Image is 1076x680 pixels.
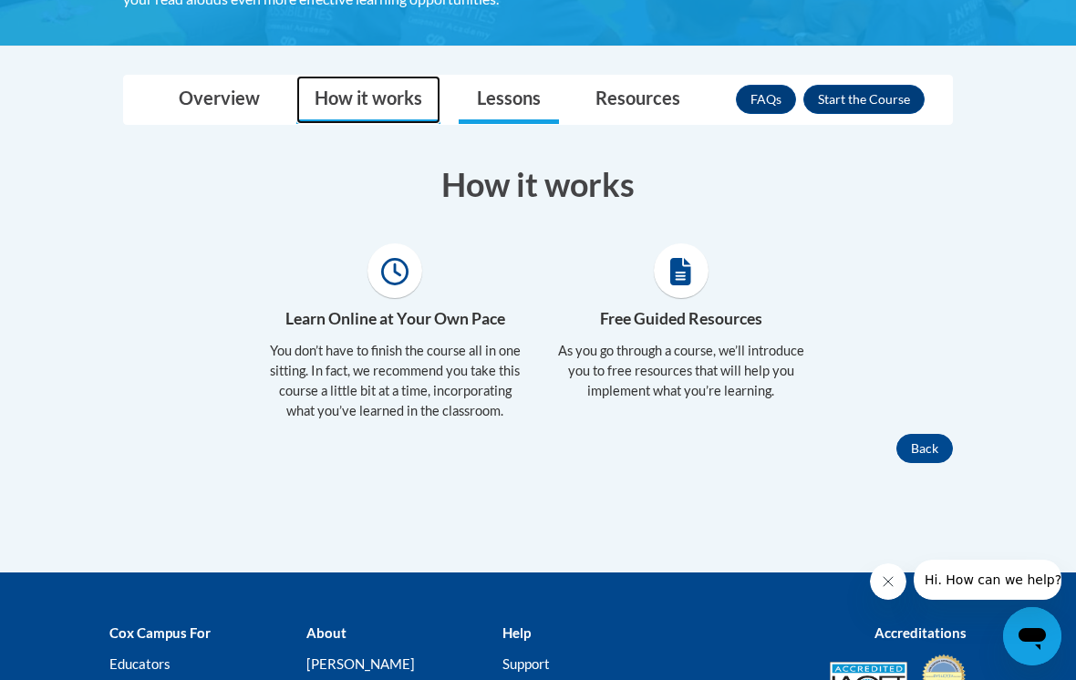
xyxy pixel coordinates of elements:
[123,161,953,207] h3: How it works
[577,76,698,124] a: Resources
[870,563,906,600] iframe: Close message
[502,624,531,641] b: Help
[502,655,550,672] a: Support
[109,624,211,641] b: Cox Campus For
[874,624,967,641] b: Accreditations
[296,76,440,124] a: How it works
[459,76,559,124] a: Lessons
[1003,607,1061,665] iframe: Button to launch messaging window
[914,560,1061,600] iframe: Message from company
[736,85,796,114] a: FAQs
[896,434,953,463] button: Back
[160,76,278,124] a: Overview
[266,307,524,331] h4: Learn Online at Your Own Pace
[109,655,171,672] a: Educators
[266,341,524,421] p: You don’t have to finish the course all in one sitting. In fact, we recommend you take this cours...
[552,341,810,401] p: As you go through a course, we’ll introduce you to free resources that will help you implement wh...
[552,307,810,331] h4: Free Guided Resources
[803,85,925,114] button: Enroll
[306,624,347,641] b: About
